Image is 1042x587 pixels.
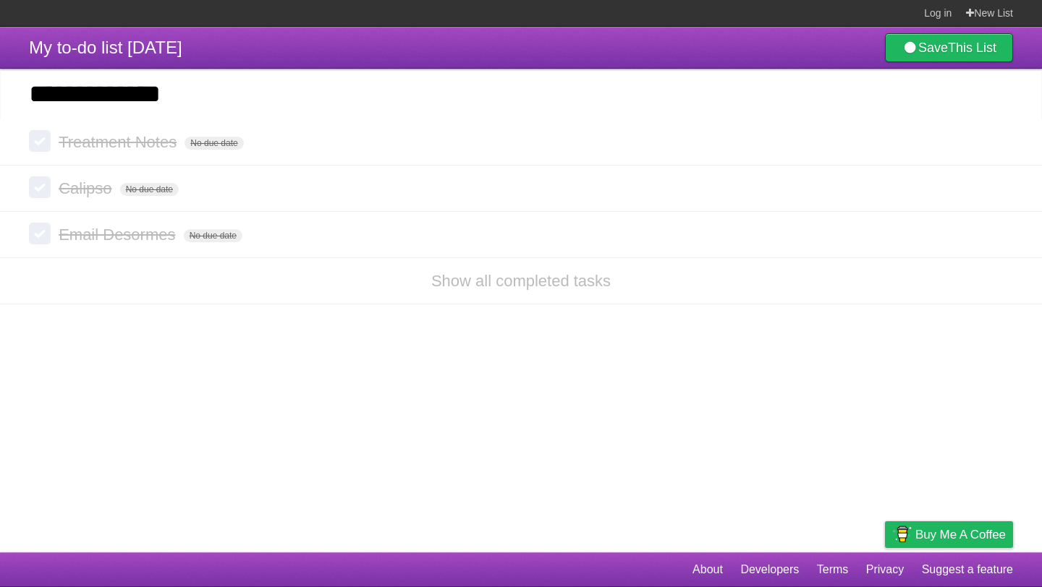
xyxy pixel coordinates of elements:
a: SaveThis List [885,33,1013,62]
b: This List [948,40,996,55]
span: Buy me a coffee [915,522,1006,547]
span: Treatment Notes [59,133,180,151]
span: Email Desormes [59,226,179,244]
span: No due date [184,229,242,242]
a: Developers [740,556,799,583]
a: Privacy [866,556,904,583]
label: Done [29,176,51,198]
img: Buy me a coffee [892,522,912,547]
a: Terms [817,556,849,583]
a: Buy me a coffee [885,521,1013,548]
span: No due date [185,137,243,150]
label: Done [29,223,51,244]
a: Show all completed tasks [431,272,611,290]
label: Done [29,130,51,152]
span: No due date [120,183,179,196]
span: Calipso [59,179,115,197]
span: My to-do list [DATE] [29,38,182,57]
a: Suggest a feature [922,556,1013,583]
a: About [692,556,723,583]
